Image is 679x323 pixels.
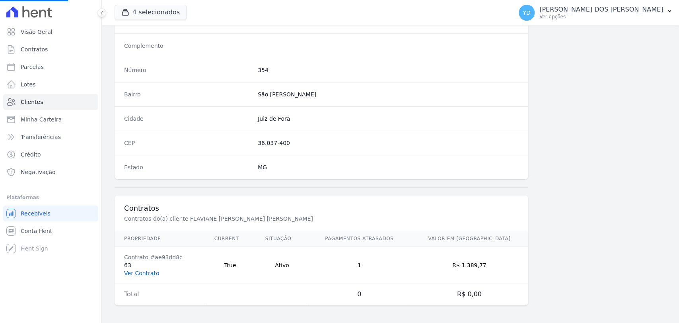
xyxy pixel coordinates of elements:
td: R$ 1.389,77 [410,247,528,284]
span: Clientes [21,98,43,106]
th: Propriedade [115,231,205,247]
div: Contrato #ae93dd8c [124,253,195,261]
dd: Juiz de Fora [258,115,519,123]
a: Visão Geral [3,24,98,40]
span: Transferências [21,133,61,141]
td: R$ 0,00 [410,284,528,305]
a: Recebíveis [3,206,98,221]
dt: Bairro [124,90,251,98]
td: Total [115,284,205,305]
td: 0 [308,284,410,305]
th: Valor em [GEOGRAPHIC_DATA] [410,231,528,247]
span: Conta Hent [21,227,52,235]
a: Contratos [3,41,98,57]
a: Parcelas [3,59,98,75]
span: Lotes [21,80,36,88]
button: 4 selecionados [115,5,187,20]
th: Current [205,231,256,247]
p: [PERSON_NAME] DOS [PERSON_NAME] [539,6,663,14]
p: Ver opções [539,14,663,20]
th: Pagamentos Atrasados [308,231,410,247]
th: Situação [256,231,309,247]
a: Ver Contrato [124,270,159,276]
span: Negativação [21,168,56,176]
p: Contratos do(a) cliente FLAVIANE [PERSON_NAME] [PERSON_NAME] [124,215,391,223]
a: Minha Carteira [3,112,98,127]
dd: 354 [258,66,519,74]
span: Minha Carteira [21,115,62,123]
dd: MG [258,163,519,171]
span: Crédito [21,151,41,159]
dt: Número [124,66,251,74]
span: Contratos [21,45,48,53]
dd: São [PERSON_NAME] [258,90,519,98]
button: YD [PERSON_NAME] DOS [PERSON_NAME] Ver opções [512,2,679,24]
dt: Complemento [124,42,251,50]
td: 1 [308,247,410,284]
td: 63 [115,247,205,284]
span: Recebíveis [21,209,51,217]
a: Crédito [3,147,98,162]
dt: CEP [124,139,251,147]
dt: Cidade [124,115,251,123]
span: Visão Geral [21,28,53,36]
span: YD [523,10,530,16]
a: Negativação [3,164,98,180]
a: Conta Hent [3,223,98,239]
a: Transferências [3,129,98,145]
div: Plataformas [6,193,95,202]
dd: 36.037-400 [258,139,519,147]
td: True [205,247,256,284]
td: Ativo [256,247,309,284]
a: Clientes [3,94,98,110]
span: Parcelas [21,63,44,71]
h3: Contratos [124,204,519,213]
a: Lotes [3,76,98,92]
dt: Estado [124,163,251,171]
